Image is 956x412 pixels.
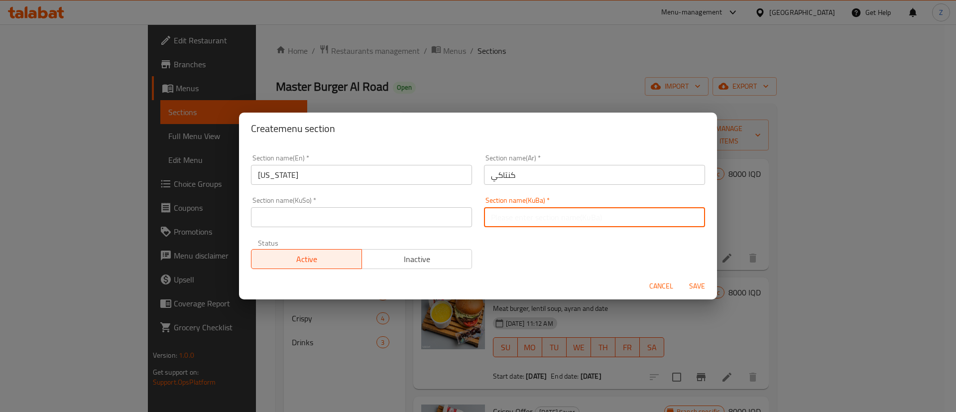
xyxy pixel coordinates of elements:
[255,252,358,267] span: Active
[484,207,705,227] input: Please enter section name(KuBa)
[649,280,673,292] span: Cancel
[251,249,362,269] button: Active
[366,252,469,267] span: Inactive
[484,165,705,185] input: Please enter section name(ar)
[685,280,709,292] span: Save
[361,249,473,269] button: Inactive
[251,165,472,185] input: Please enter section name(en)
[681,277,713,295] button: Save
[251,121,705,137] h2: Create menu section
[645,277,677,295] button: Cancel
[251,207,472,227] input: Please enter section name(KuSo)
